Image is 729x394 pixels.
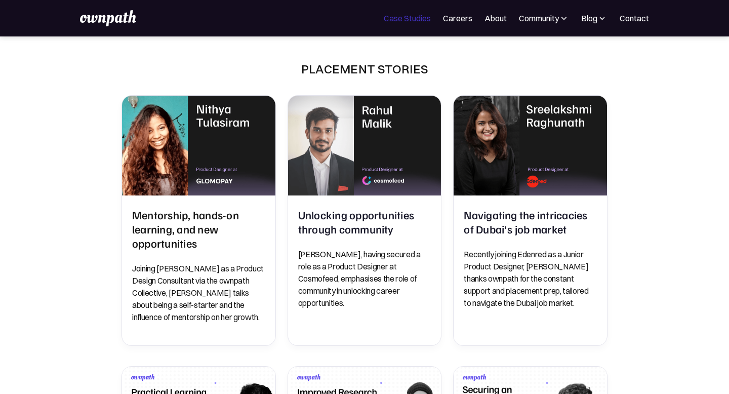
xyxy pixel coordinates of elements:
a: Unlocking opportunities through communityUnlocking opportunities through community[PERSON_NAME], ... [288,95,442,346]
div: Placement stories [301,61,428,77]
div: Community [519,12,569,24]
a: Case Studies [384,12,431,24]
div: Blog [581,12,597,24]
a: Navigating the intricacies of Dubai's job marketNavigating the intricacies of Dubai's job marketR... [453,95,607,346]
div: Community [519,12,559,24]
div: Blog [581,12,607,24]
h2: Mentorship, hands-on learning, and new opportunities [132,208,265,250]
a: Careers [443,12,472,24]
a: Mentorship, hands-on learning, and new opportunitiesMentorship, hands-on learning, and new opport... [121,95,276,346]
h2: Unlocking opportunities through community [298,208,431,236]
p: Joining [PERSON_NAME] as a Product Design Consultant via the ownpath Collective, [PERSON_NAME] ta... [132,262,265,323]
h2: Navigating the intricacies of Dubai's job market [464,208,597,236]
p: Recently joining Edenred as a Junior Product Designer, [PERSON_NAME] thanks ownpath for the const... [464,248,597,309]
a: About [484,12,507,24]
img: Navigating the intricacies of Dubai's job market [454,96,607,195]
img: Mentorship, hands-on learning, and new opportunities [122,96,275,195]
p: [PERSON_NAME], having secured a role as a Product Designer at Cosmofeed, emphasises the role of c... [298,248,431,309]
img: Unlocking opportunities through community [288,96,441,195]
a: Contact [620,12,649,24]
